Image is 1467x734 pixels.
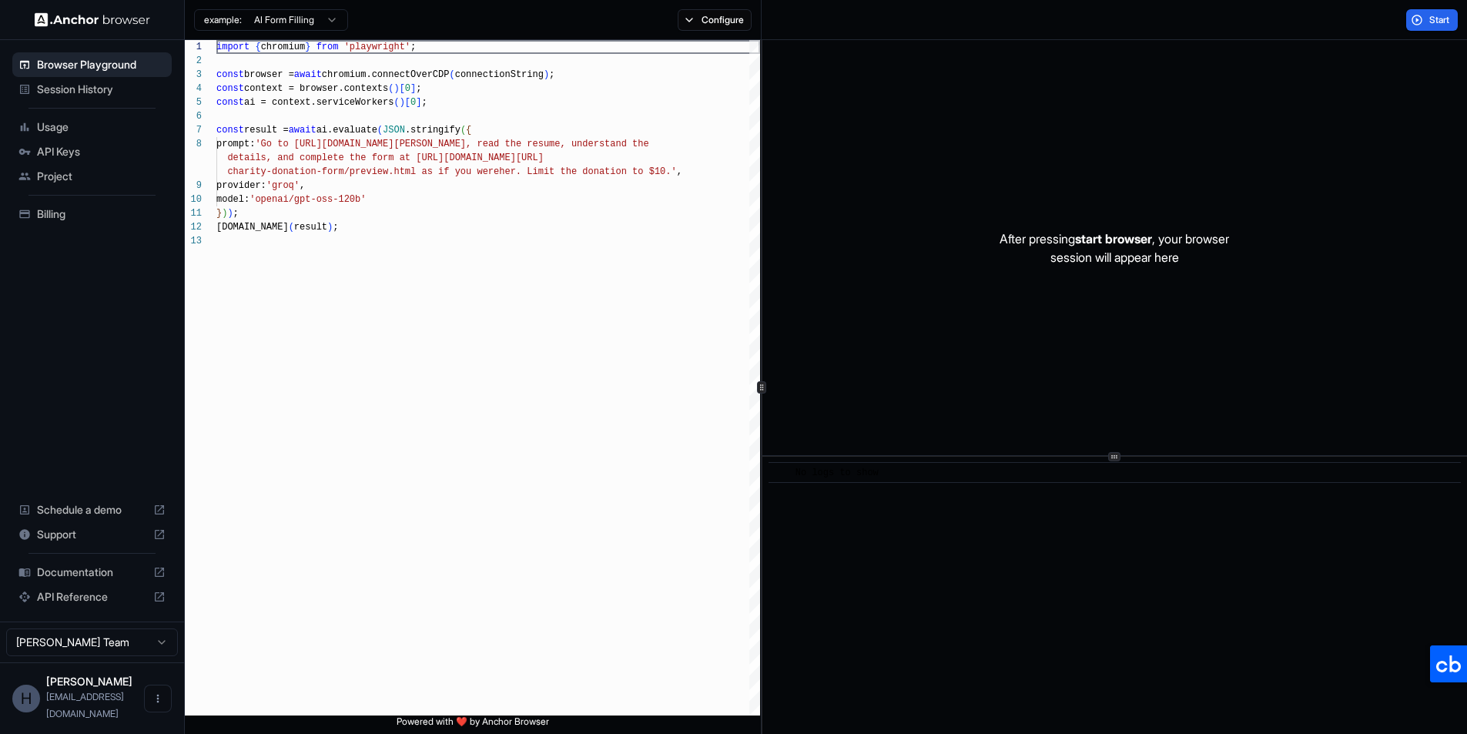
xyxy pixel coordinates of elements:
[216,42,250,52] span: import
[388,83,394,94] span: (
[12,52,172,77] div: Browser Playground
[12,139,172,164] div: API Keys
[795,468,879,478] span: No logs to show
[37,589,147,605] span: API Reference
[300,180,305,191] span: ,
[1429,14,1451,26] span: Start
[204,14,242,26] span: example:
[216,69,244,80] span: const
[410,42,416,52] span: ;
[37,527,147,542] span: Support
[421,97,427,108] span: ;
[549,69,554,80] span: ;
[455,69,544,80] span: connectionString
[185,109,202,123] div: 6
[185,206,202,220] div: 11
[305,42,310,52] span: }
[216,83,244,94] span: const
[544,69,549,80] span: )
[185,137,202,151] div: 8
[227,166,499,177] span: charity-donation-form/preview.html as if you were
[216,222,289,233] span: [DOMAIN_NAME]
[499,166,676,177] span: her. Limit the donation to $10.'
[12,560,172,585] div: Documentation
[37,57,166,72] span: Browser Playground
[289,125,317,136] span: await
[227,152,444,163] span: details, and complete the form at [URL]
[222,208,227,219] span: )
[216,208,222,219] span: }
[405,125,461,136] span: .stringify
[37,565,147,580] span: Documentation
[216,139,255,149] span: prompt:
[46,691,124,719] span: hung@zalos.io
[255,42,260,52] span: {
[405,83,410,94] span: 0
[410,83,416,94] span: ]
[397,716,549,734] span: Powered with ❤️ by Anchor Browser
[216,97,244,108] span: const
[289,222,294,233] span: (
[185,40,202,54] div: 1
[12,522,172,547] div: Support
[244,69,294,80] span: browser =
[37,144,166,159] span: API Keys
[37,82,166,97] span: Session History
[449,69,454,80] span: (
[317,125,377,136] span: ai.evaluate
[1406,9,1458,31] button: Start
[677,166,682,177] span: ,
[185,220,202,234] div: 12
[233,208,239,219] span: ;
[466,125,471,136] span: {
[444,152,544,163] span: [DOMAIN_NAME][URL]
[37,119,166,135] span: Usage
[244,125,289,136] span: result =
[255,139,487,149] span: 'Go to [URL][DOMAIN_NAME][PERSON_NAME], re
[394,83,399,94] span: )
[185,193,202,206] div: 10
[1075,231,1152,246] span: start browser
[216,125,244,136] span: const
[144,685,172,712] button: Open menu
[294,222,327,233] span: result
[461,125,466,136] span: (
[185,82,202,96] div: 4
[185,123,202,137] div: 7
[185,54,202,68] div: 2
[394,97,399,108] span: (
[46,675,132,688] span: Hung Hoang
[327,222,333,233] span: )
[416,97,421,108] span: ]
[488,139,649,149] span: ad the resume, understand the
[12,115,172,139] div: Usage
[400,83,405,94] span: [
[377,125,383,136] span: (
[12,585,172,609] div: API Reference
[344,42,410,52] span: 'playwright'
[37,206,166,222] span: Billing
[776,465,784,481] span: ​
[261,42,306,52] span: chromium
[250,194,366,205] span: 'openai/gpt-oss-120b'
[216,194,250,205] span: model:
[185,234,202,248] div: 13
[12,202,172,226] div: Billing
[216,180,266,191] span: provider:
[35,12,150,27] img: Anchor Logo
[333,222,338,233] span: ;
[185,179,202,193] div: 9
[294,69,322,80] span: await
[37,169,166,184] span: Project
[400,97,405,108] span: )
[317,42,339,52] span: from
[12,164,172,189] div: Project
[383,125,405,136] span: JSON
[12,685,40,712] div: H
[12,77,172,102] div: Session History
[244,97,394,108] span: ai = context.serviceWorkers
[37,502,147,518] span: Schedule a demo
[12,498,172,522] div: Schedule a demo
[185,96,202,109] div: 5
[405,97,410,108] span: [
